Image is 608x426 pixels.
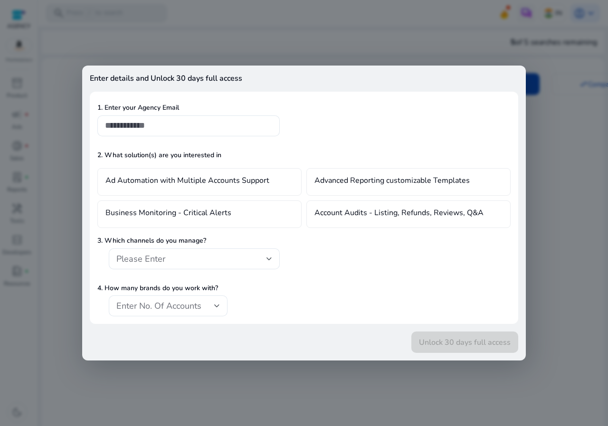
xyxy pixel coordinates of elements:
[97,236,511,246] p: 3. Which channels do you manage?
[314,208,484,220] h4: Account Audits - Listing, Refunds, Reviews, Q&A
[97,283,511,293] p: 4. How many brands do you work with?
[105,208,231,220] h4: Business Monitoring - Critical Alerts
[97,103,511,113] p: 1. Enter your Agency Email
[97,150,511,160] p: 2. What solution(s) are you interested in
[314,176,470,188] h4: Advanced Reporting customizable Templates
[105,176,269,188] h4: Ad Automation with Multiple Accounts Support
[90,74,518,92] h4: Enter details and Unlock 30 days full access
[116,253,165,265] span: Please Enter
[116,300,201,312] span: Enter No. Of Accounts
